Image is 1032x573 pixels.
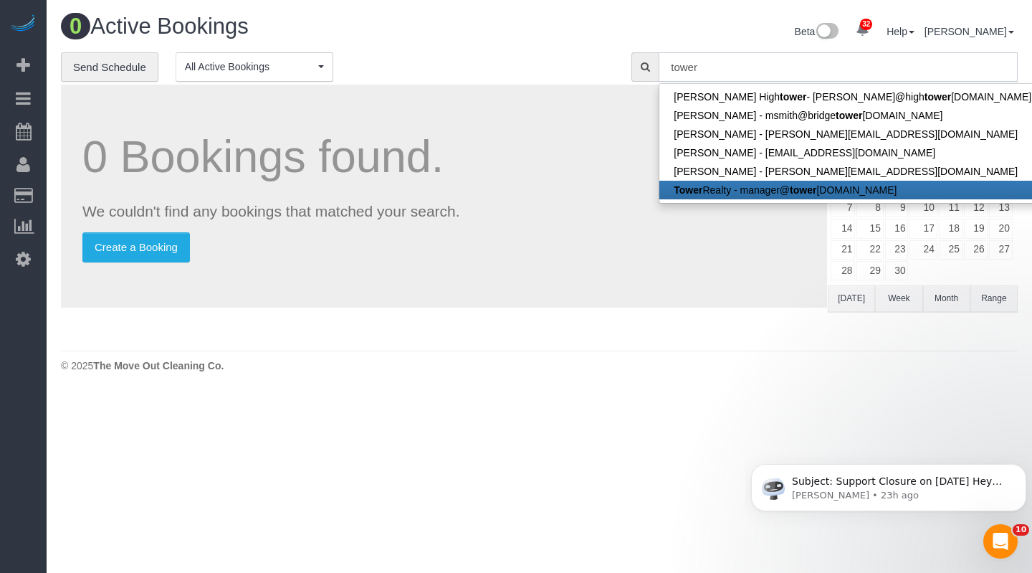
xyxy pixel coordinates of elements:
[9,14,37,34] img: Automaid Logo
[61,52,158,82] a: Send Schedule
[983,524,1018,559] iframe: Intercom live chat
[885,219,909,238] a: 16
[61,14,529,39] h1: Active Bookings
[745,434,1032,534] iframe: Intercom notifications message
[887,26,914,37] a: Help
[176,52,333,82] button: All Active Bookings
[909,219,937,238] a: 17
[923,285,970,312] button: Month
[885,261,909,280] a: 30
[790,184,816,196] strong: tower
[185,60,315,74] span: All Active Bookings
[885,198,909,217] a: 9
[659,52,1018,82] input: Enter the first 3 letters of the name to search
[849,14,876,46] a: 32
[970,285,1018,312] button: Range
[1013,524,1029,536] span: 10
[856,198,883,217] a: 8
[885,240,909,260] a: 23
[939,198,962,217] a: 11
[964,219,988,238] a: 19
[82,132,806,181] h1: 0 Bookings found.
[909,240,937,260] a: 24
[831,198,855,217] a: 7
[836,110,862,121] strong: tower
[815,23,838,42] img: New interface
[989,198,1013,217] a: 13
[856,219,883,238] a: 15
[989,219,1013,238] a: 20
[860,19,872,30] span: 32
[924,26,1014,37] a: [PERSON_NAME]
[831,219,855,238] a: 14
[964,240,988,260] a: 26
[795,26,839,37] a: Beta
[831,261,855,280] a: 28
[61,13,90,39] span: 0
[856,240,883,260] a: 22
[989,240,1013,260] a: 27
[82,201,806,222] p: We couldn't find any bookings that matched your search.
[939,240,962,260] a: 25
[831,240,855,260] a: 21
[93,360,224,371] strong: The Move Out Cleaning Co.
[875,285,922,312] button: Week
[909,198,937,217] a: 10
[924,91,951,103] strong: tower
[856,261,883,280] a: 29
[780,91,806,103] strong: tower
[964,198,988,217] a: 12
[82,232,190,262] a: Create a Booking
[828,285,875,312] button: [DATE]
[674,184,702,196] strong: Tower
[61,359,1018,373] div: © 2025
[939,219,962,238] a: 18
